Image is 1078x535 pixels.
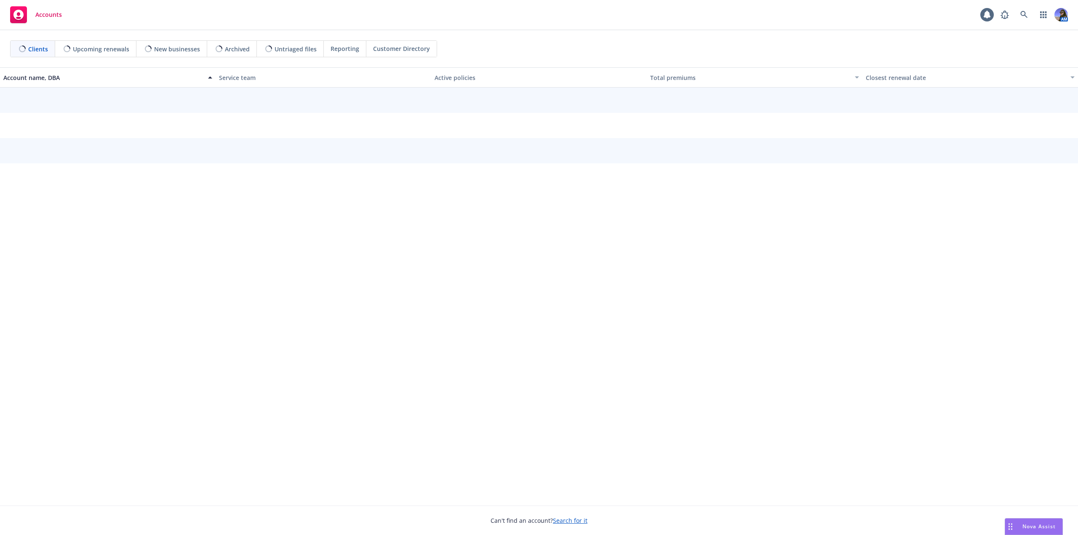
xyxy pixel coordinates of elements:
a: Search [1016,6,1033,23]
span: Untriaged files [275,45,317,53]
div: Closest renewal date [866,73,1065,82]
div: Total premiums [650,73,850,82]
span: Can't find an account? [491,516,587,525]
button: Active policies [431,67,647,88]
span: Customer Directory [373,44,430,53]
button: Total premiums [647,67,862,88]
div: Active policies [435,73,643,82]
a: Accounts [7,3,65,27]
a: Search for it [553,516,587,524]
a: Switch app [1035,6,1052,23]
span: Nova Assist [1022,523,1056,530]
button: Nova Assist [1005,518,1063,535]
button: Closest renewal date [862,67,1078,88]
span: Upcoming renewals [73,45,129,53]
span: Accounts [35,11,62,18]
button: Service team [216,67,431,88]
div: Service team [219,73,428,82]
div: Account name, DBA [3,73,203,82]
span: New businesses [154,45,200,53]
a: Report a Bug [996,6,1013,23]
img: photo [1054,8,1068,21]
span: Clients [28,45,48,53]
span: Reporting [331,44,359,53]
div: Drag to move [1005,519,1016,535]
span: Archived [225,45,250,53]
